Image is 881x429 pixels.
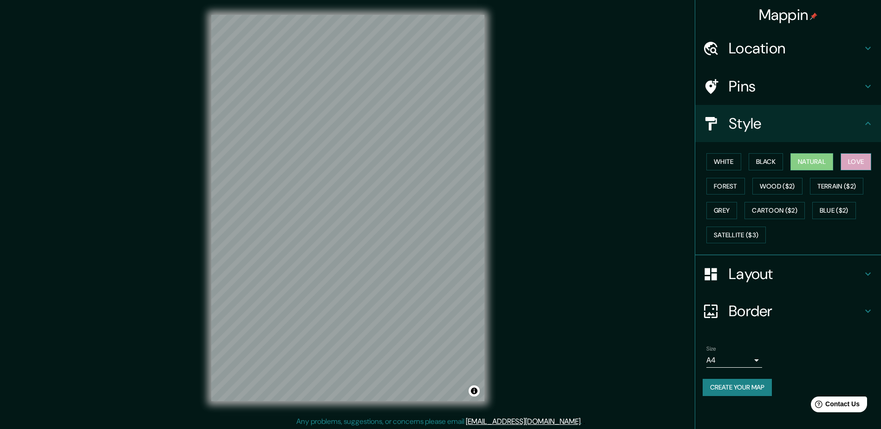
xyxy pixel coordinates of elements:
button: Black [749,153,783,170]
h4: Mappin [759,6,818,24]
button: Natural [790,153,833,170]
button: Create your map [703,379,772,396]
h4: Pins [729,77,862,96]
a: [EMAIL_ADDRESS][DOMAIN_NAME] [466,416,581,426]
div: Style [695,105,881,142]
button: Toggle attribution [469,385,480,396]
button: Cartoon ($2) [744,202,805,219]
button: Wood ($2) [752,178,803,195]
h4: Border [729,302,862,320]
div: Layout [695,255,881,292]
h4: Style [729,114,862,133]
div: Pins [695,68,881,105]
label: Size [706,345,716,353]
iframe: Help widget launcher [798,393,871,419]
button: Satellite ($3) [706,227,766,244]
button: Love [841,153,871,170]
h4: Location [729,39,862,58]
div: . [582,416,583,427]
div: A4 [706,353,762,368]
div: Location [695,30,881,67]
button: Forest [706,178,745,195]
p: Any problems, suggestions, or concerns please email . [296,416,582,427]
canvas: Map [211,15,484,401]
img: pin-icon.png [810,13,817,20]
button: Terrain ($2) [810,178,864,195]
h4: Layout [729,265,862,283]
div: Border [695,292,881,330]
button: White [706,153,741,170]
button: Grey [706,202,737,219]
div: . [583,416,585,427]
button: Blue ($2) [812,202,856,219]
